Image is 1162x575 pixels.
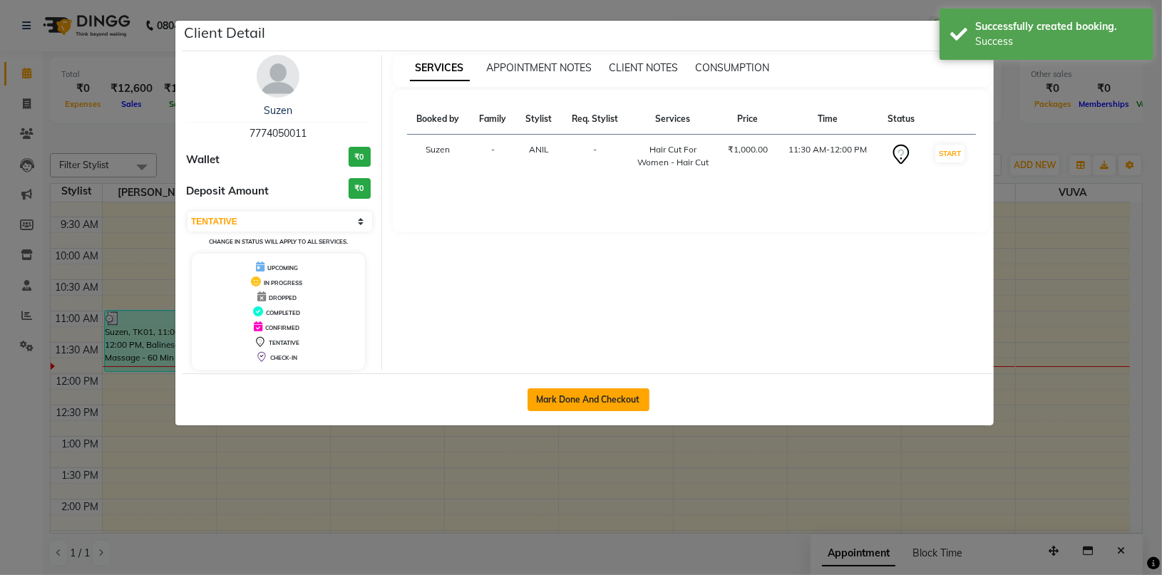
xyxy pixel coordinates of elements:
button: Mark Done And Checkout [528,388,649,411]
th: Req. Stylist [562,104,628,135]
td: - [470,135,516,178]
span: Wallet [186,152,220,168]
div: Successfully created booking. [975,19,1143,34]
h5: Client Detail [184,22,265,43]
span: DROPPED [269,294,297,301]
th: Time [778,104,878,135]
span: ANIL [529,144,549,155]
td: Suzen [407,135,470,178]
th: Status [878,104,924,135]
span: CONSUMPTION [696,61,770,74]
th: Family [470,104,516,135]
span: SERVICES [410,56,470,81]
span: COMPLETED [266,309,300,316]
span: APPOINTMENT NOTES [487,61,592,74]
div: ₹1,000.00 [726,143,769,156]
h3: ₹0 [349,178,371,199]
a: Suzen [264,104,292,117]
div: Success [975,34,1143,49]
span: 7774050011 [250,127,307,140]
small: Change in status will apply to all services. [209,238,348,245]
img: avatar [257,55,299,98]
div: Hair Cut For Women - Hair Cut [637,143,709,169]
th: Price [718,104,778,135]
span: IN PROGRESS [264,279,302,286]
span: CONFIRMED [265,324,299,331]
h3: ₹0 [349,147,371,167]
th: Services [628,104,718,135]
span: CLIENT NOTES [610,61,679,74]
td: - [562,135,628,178]
th: Booked by [407,104,470,135]
span: UPCOMING [267,264,298,271]
span: Deposit Amount [186,183,269,200]
td: 11:30 AM-12:00 PM [778,135,878,178]
th: Stylist [516,104,562,135]
span: CHECK-IN [270,354,297,361]
span: TENTATIVE [269,339,299,346]
button: START [935,145,965,162]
